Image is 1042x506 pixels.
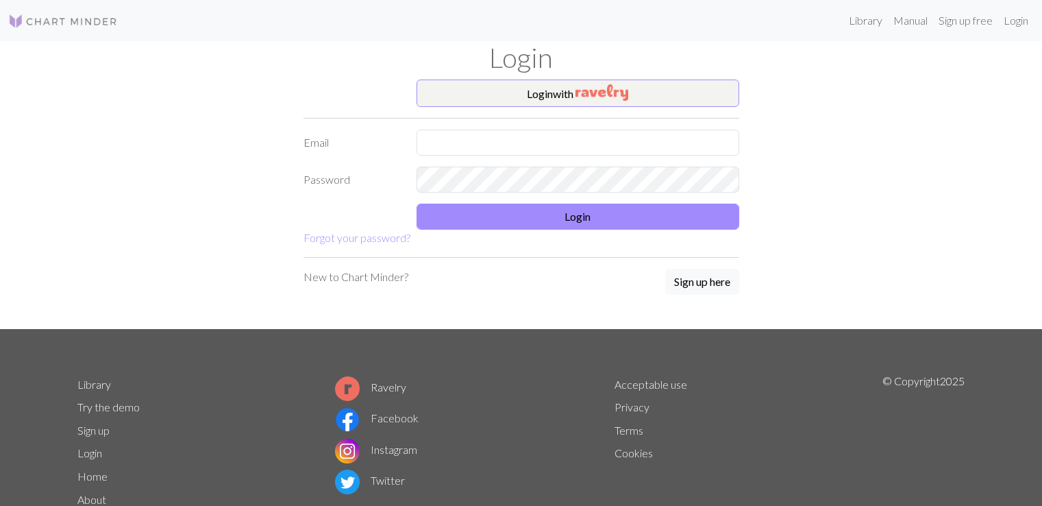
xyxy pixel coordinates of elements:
[335,407,360,432] img: Facebook logo
[77,470,108,483] a: Home
[295,130,408,156] label: Email
[998,7,1034,34] a: Login
[335,474,405,487] a: Twitter
[77,424,110,437] a: Sign up
[335,470,360,494] img: Twitter logo
[665,269,739,295] button: Sign up here
[615,424,643,437] a: Terms
[69,41,973,74] h1: Login
[665,269,739,296] a: Sign up here
[303,231,410,244] a: Forgot your password?
[335,443,417,456] a: Instagram
[335,439,360,463] img: Instagram logo
[615,400,649,413] a: Privacy
[417,80,739,107] button: Loginwith
[77,400,140,413] a: Try the demo
[335,376,360,401] img: Ravelry logo
[295,167,408,193] label: Password
[335,381,406,394] a: Ravelry
[303,269,408,285] p: New to Chart Minder?
[615,446,653,459] a: Cookies
[615,378,687,391] a: Acceptable use
[575,84,628,101] img: Ravelry
[77,493,106,506] a: About
[888,7,933,34] a: Manual
[417,204,739,230] button: Login
[77,446,102,459] a: Login
[843,7,888,34] a: Library
[933,7,998,34] a: Sign up free
[8,13,118,29] img: Logo
[77,378,111,391] a: Library
[335,411,419,424] a: Facebook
